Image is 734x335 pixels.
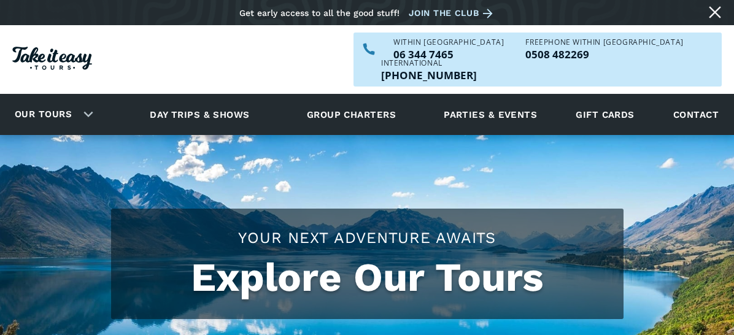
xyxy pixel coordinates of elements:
div: International [381,60,477,67]
div: Freephone WITHIN [GEOGRAPHIC_DATA] [525,39,683,46]
div: WITHIN [GEOGRAPHIC_DATA] [393,39,504,46]
a: Parties & events [438,98,543,131]
a: Close message [705,2,725,22]
a: Gift cards [570,98,641,131]
p: 06 344 7465 [393,49,504,60]
a: Contact [667,98,725,131]
a: Call us within NZ on 063447465 [393,49,504,60]
a: Group charters [292,98,411,131]
h1: Explore Our Tours [123,255,611,301]
a: Our tours [6,100,81,129]
a: Homepage [12,40,92,79]
div: Get early access to all the good stuff! [239,8,400,18]
img: Take it easy Tours logo [12,47,92,70]
a: Day trips & shows [134,98,265,131]
a: Join the club [409,6,497,21]
p: 0508 482269 [525,49,683,60]
a: Call us freephone within NZ on 0508482269 [525,49,683,60]
h2: Your Next Adventure Awaits [123,227,611,248]
a: Call us outside of NZ on +6463447465 [381,70,477,80]
p: [PHONE_NUMBER] [381,70,477,80]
